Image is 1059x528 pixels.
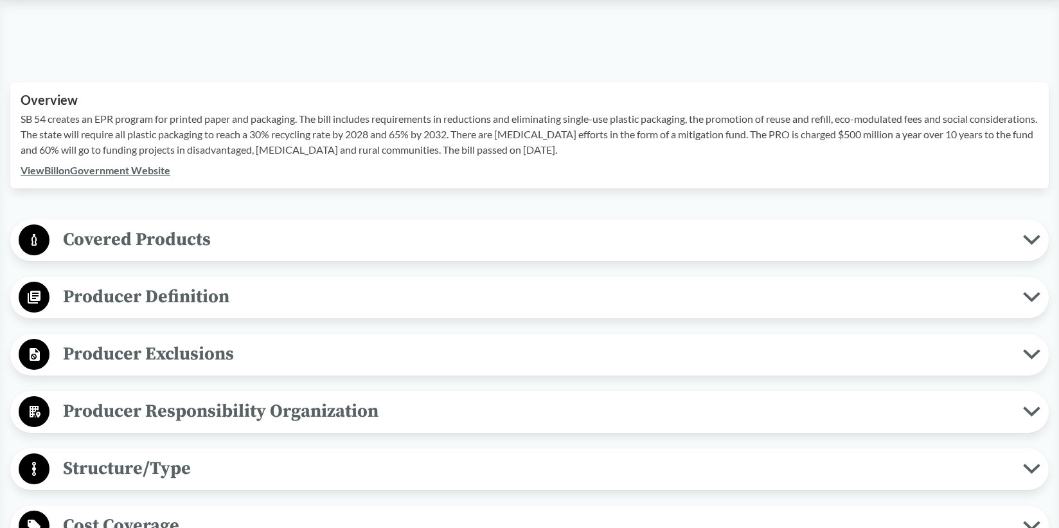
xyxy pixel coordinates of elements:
[49,282,1023,311] span: Producer Definition
[15,396,1044,428] button: Producer Responsibility Organization
[49,225,1023,254] span: Covered Products
[15,224,1044,257] button: Covered Products
[49,340,1023,369] span: Producer Exclusions
[49,397,1023,426] span: Producer Responsibility Organization
[15,281,1044,314] button: Producer Definition
[49,454,1023,483] span: Structure/Type
[15,453,1044,486] button: Structure/Type
[21,111,1038,158] p: SB 54 creates an EPR program for printed paper and packaging. The bill includes requirements in r...
[21,164,170,176] a: ViewBillonGovernment Website
[21,93,1038,107] h2: Overview
[15,338,1044,371] button: Producer Exclusions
